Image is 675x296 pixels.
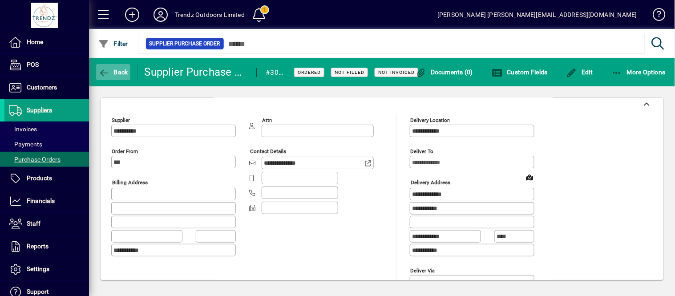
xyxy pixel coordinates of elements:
[4,213,89,235] a: Staff
[9,141,42,148] span: Payments
[489,64,550,80] button: Custom Fields
[89,64,138,80] app-page-header-button: Back
[27,61,39,68] span: POS
[112,148,138,154] mat-label: Order from
[27,84,57,91] span: Customers
[410,117,450,123] mat-label: Delivery Location
[266,65,283,80] div: #3069
[96,64,130,80] button: Back
[4,77,89,99] a: Customers
[146,7,175,23] button: Profile
[9,156,61,163] span: Purchase Orders
[175,8,245,22] div: Trendz Outdoors Limited
[27,220,40,227] span: Staff
[4,152,89,167] a: Purchase Orders
[4,190,89,212] a: Financials
[145,65,248,79] div: Supplier Purchase Order
[98,69,128,76] span: Back
[27,288,49,295] span: Support
[4,31,89,53] a: Home
[564,64,595,80] button: Edit
[335,69,364,75] span: Not Filled
[4,235,89,258] a: Reports
[262,117,272,123] mat-label: Attn
[492,69,548,76] span: Custom Fields
[522,170,537,184] a: View on map
[118,7,146,23] button: Add
[4,122,89,137] a: Invoices
[378,69,415,75] span: Not Invoiced
[410,267,435,273] mat-label: Deliver via
[150,39,220,48] span: Supplier Purchase Order
[27,174,52,182] span: Products
[27,106,52,114] span: Suppliers
[4,54,89,76] a: POS
[27,38,43,45] span: Home
[98,40,128,47] span: Filter
[9,126,37,133] span: Invoices
[4,258,89,280] a: Settings
[4,167,89,190] a: Products
[27,197,55,204] span: Financials
[4,137,89,152] a: Payments
[612,69,666,76] span: More Options
[27,265,49,272] span: Settings
[610,64,668,80] button: More Options
[96,36,130,52] button: Filter
[112,117,130,123] mat-label: Supplier
[413,64,476,80] button: Documents (0)
[416,69,473,76] span: Documents (0)
[646,2,664,31] a: Knowledge Base
[298,69,321,75] span: Ordered
[566,69,593,76] span: Edit
[437,8,637,22] div: [PERSON_NAME] [PERSON_NAME][EMAIL_ADDRESS][DOMAIN_NAME]
[27,243,49,250] span: Reports
[410,148,433,154] mat-label: Deliver To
